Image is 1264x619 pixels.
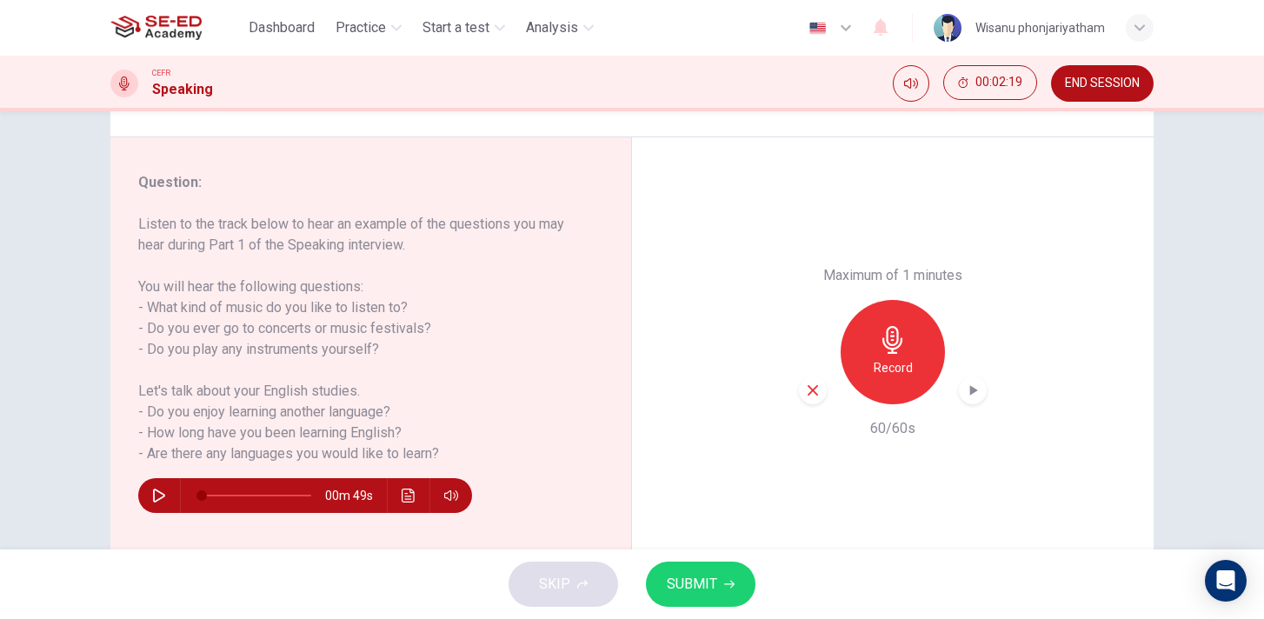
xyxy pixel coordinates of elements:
span: Analysis [526,17,578,38]
button: END SESSION [1051,65,1154,102]
button: Dashboard [242,12,322,43]
span: 00m 49s [325,478,387,513]
div: Mute [893,65,929,102]
span: END SESSION [1065,77,1140,90]
img: SE-ED Academy logo [110,10,202,45]
h6: Listen to the track below to hear an example of the questions you may hear during Part 1 of the S... [138,214,582,464]
button: Record [841,300,945,404]
button: 00:02:19 [943,65,1037,100]
img: en [807,22,828,35]
button: Click to see the audio transcription [395,478,422,513]
div: Open Intercom Messenger [1205,560,1247,602]
span: CEFR [152,67,170,79]
h1: Speaking [152,79,213,100]
h6: Question : [138,172,582,193]
img: Profile picture [934,14,961,42]
button: SUBMIT [646,562,755,607]
button: Analysis [519,12,601,43]
h6: Maximum of 1 minutes [823,265,962,286]
span: Dashboard [249,17,315,38]
button: Start a test [416,12,512,43]
span: Practice [336,17,386,38]
a: SE-ED Academy logo [110,10,242,45]
span: Start a test [422,17,489,38]
h6: 60/60s [870,418,915,439]
h6: Record [874,357,913,378]
span: 00:02:19 [975,76,1022,90]
div: Wisanu phonjariyatham [975,17,1105,38]
span: SUBMIT [667,572,717,596]
button: Practice [329,12,409,43]
div: Hide [943,65,1037,102]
